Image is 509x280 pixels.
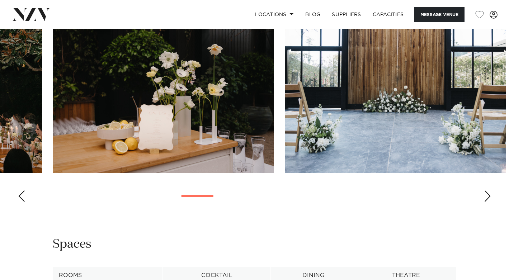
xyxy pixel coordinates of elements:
[414,7,465,22] button: Message Venue
[285,11,506,173] swiper-slide: 9 / 22
[326,7,367,22] a: SUPPLIERS
[300,7,326,22] a: BLOG
[367,7,410,22] a: Capacities
[53,11,274,173] swiper-slide: 8 / 22
[11,8,51,21] img: nzv-logo.png
[249,7,300,22] a: Locations
[53,236,91,252] h2: Spaces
